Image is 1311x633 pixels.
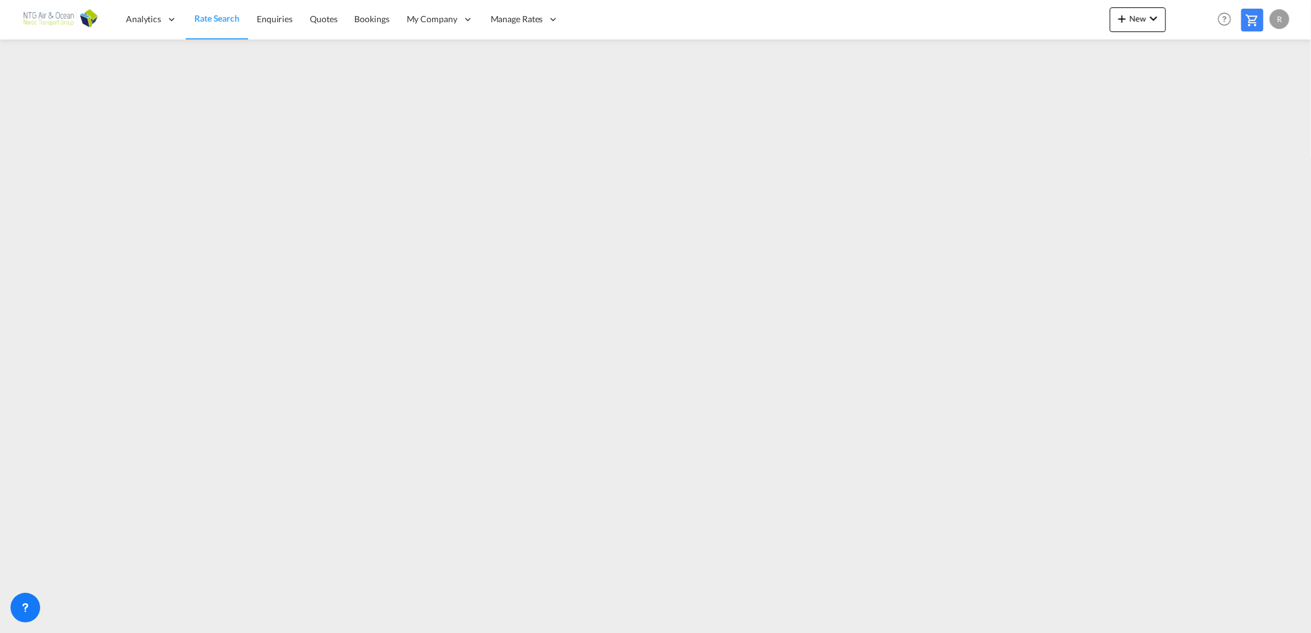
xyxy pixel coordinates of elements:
[19,6,102,33] img: 3755d540b01311ec8f4e635e801fad27.png
[126,13,161,25] span: Analytics
[310,14,337,24] span: Quotes
[1110,7,1166,32] button: icon-plus 400-fgNewicon-chevron-down
[1270,9,1289,29] div: R
[407,13,457,25] span: My Company
[1214,9,1235,30] span: Help
[1146,11,1161,26] md-icon: icon-chevron-down
[491,13,543,25] span: Manage Rates
[257,14,293,24] span: Enquiries
[355,14,389,24] span: Bookings
[1115,11,1130,26] md-icon: icon-plus 400-fg
[194,13,239,23] span: Rate Search
[1115,14,1161,23] span: New
[1214,9,1241,31] div: Help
